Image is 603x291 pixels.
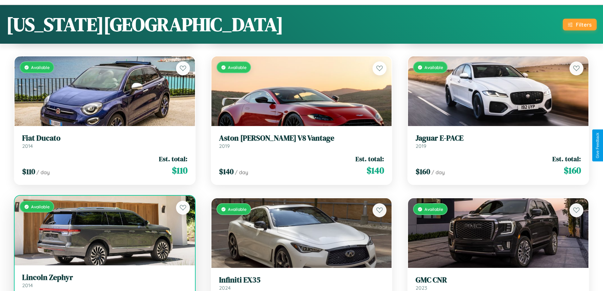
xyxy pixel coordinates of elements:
span: $ 110 [22,166,35,177]
span: Available [228,206,247,212]
span: Est. total: [552,154,581,163]
span: $ 140 [367,164,384,177]
button: Filters [563,19,597,30]
h3: Lincoln Zephyr [22,273,187,282]
h3: Infiniti EX35 [219,275,384,285]
span: Available [31,65,50,70]
span: Est. total: [159,154,187,163]
span: Available [228,65,247,70]
h1: [US_STATE][GEOGRAPHIC_DATA] [6,11,283,37]
span: Available [424,65,443,70]
h3: GMC CNR [416,275,581,285]
span: 2019 [219,143,230,149]
span: 2023 [416,285,427,291]
h3: Fiat Ducato [22,134,187,143]
span: 2014 [22,282,33,288]
a: Infiniti EX352024 [219,275,384,291]
span: 2014 [22,143,33,149]
span: / day [431,169,445,175]
span: $ 160 [564,164,581,177]
span: / day [235,169,248,175]
h3: Aston [PERSON_NAME] V8 Vantage [219,134,384,143]
a: Lincoln Zephyr2014 [22,273,187,288]
span: $ 140 [219,166,234,177]
span: 2019 [416,143,426,149]
span: Available [424,206,443,212]
span: / day [36,169,50,175]
a: Fiat Ducato2014 [22,134,187,149]
span: Available [31,204,50,209]
a: Aston [PERSON_NAME] V8 Vantage2019 [219,134,384,149]
div: Filters [576,21,592,28]
span: $ 160 [416,166,430,177]
a: Jaguar E-PACE2019 [416,134,581,149]
div: Give Feedback [595,133,600,158]
a: GMC CNR2023 [416,275,581,291]
h3: Jaguar E-PACE [416,134,581,143]
span: 2024 [219,285,231,291]
span: $ 110 [172,164,187,177]
span: Est. total: [355,154,384,163]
